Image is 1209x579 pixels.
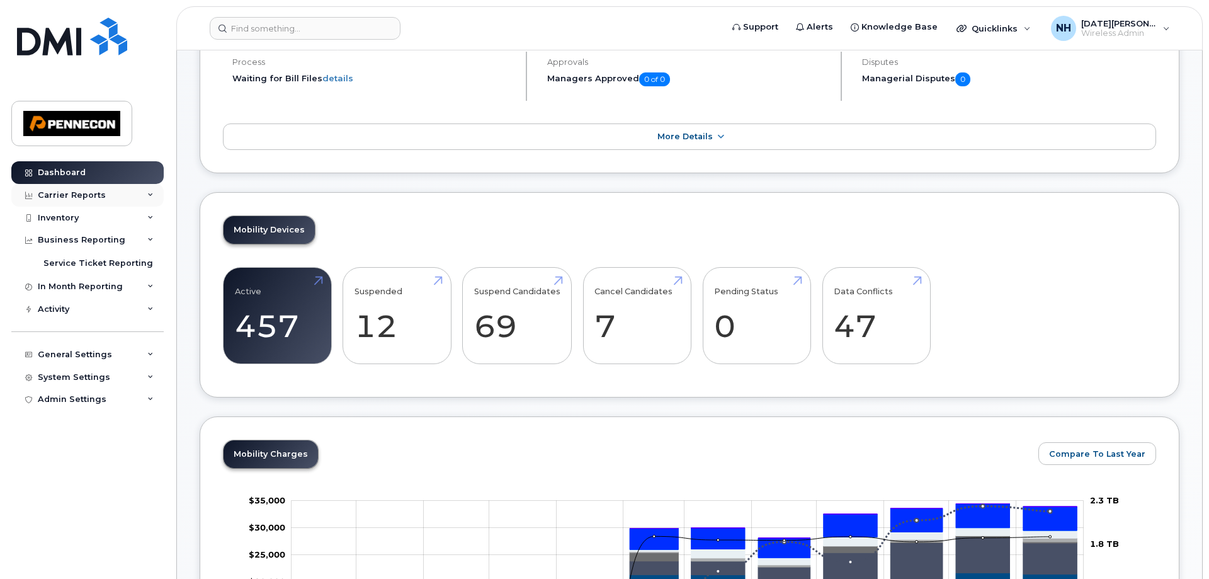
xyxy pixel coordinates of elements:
[862,72,1156,86] h5: Managerial Disputes
[842,14,946,40] a: Knowledge Base
[547,72,830,86] h5: Managers Approved
[210,17,400,40] input: Find something...
[1090,539,1119,549] tspan: 1.8 TB
[807,21,833,33] span: Alerts
[1081,28,1157,38] span: Wireless Admin
[249,495,285,505] g: $0
[714,274,799,357] a: Pending Status 0
[249,495,285,505] tspan: $35,000
[547,57,830,67] h4: Approvals
[249,522,285,532] g: $0
[235,274,320,357] a: Active 457
[639,72,670,86] span: 0 of 0
[249,522,285,532] tspan: $30,000
[249,549,285,559] g: $0
[1038,442,1156,465] button: Compare To Last Year
[1042,16,1179,41] div: Noel Healey
[249,549,285,559] tspan: $25,000
[948,16,1040,41] div: Quicklinks
[861,21,938,33] span: Knowledge Base
[224,440,318,468] a: Mobility Charges
[1056,21,1071,36] span: NH
[955,72,970,86] span: 0
[232,72,515,84] li: Waiting for Bill Files
[355,274,440,357] a: Suspended 12
[724,14,787,40] a: Support
[743,21,778,33] span: Support
[862,57,1156,67] h4: Disputes
[657,132,713,141] span: More Details
[1090,495,1119,505] tspan: 2.3 TB
[474,274,560,357] a: Suspend Candidates 69
[1081,18,1157,28] span: [DATE][PERSON_NAME]
[787,14,842,40] a: Alerts
[834,274,919,357] a: Data Conflicts 47
[594,274,679,357] a: Cancel Candidates 7
[1049,448,1145,460] span: Compare To Last Year
[224,216,315,244] a: Mobility Devices
[322,73,353,83] a: details
[972,23,1018,33] span: Quicklinks
[232,57,515,67] h4: Process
